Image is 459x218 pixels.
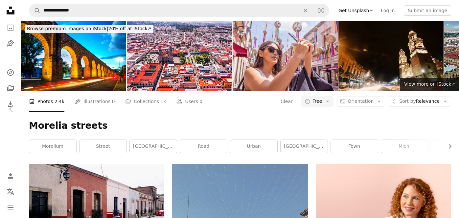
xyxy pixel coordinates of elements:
a: [GEOGRAPHIC_DATA] [281,140,328,153]
span: 1k [160,98,166,105]
a: morelium [29,140,76,153]
span: Free [312,98,322,105]
a: red and white concrete building during daytime [29,199,164,205]
a: Get Unsplash+ [334,5,377,16]
a: Collections 1k [125,91,166,112]
h1: Morelia streets [29,120,451,132]
span: View more on iStock ↗ [404,81,455,87]
a: Log in [377,5,399,16]
a: Log in / Sign up [4,169,17,183]
a: Illustrations 0 [75,91,115,112]
button: Clear [280,96,293,107]
a: Browse premium images on iStock|20% off at iStock↗ [21,21,157,37]
button: Language [4,185,17,198]
span: Sort by [399,98,416,104]
span: Relevance [399,98,440,105]
a: road [180,140,227,153]
img: Morelia, Michoacan, Mexico [338,21,444,91]
a: town [331,140,378,153]
button: Free [301,96,334,107]
img: Historic centre of morelia panoramic view [127,21,232,91]
button: Visual search [313,4,329,17]
span: 0 [199,98,202,105]
a: Explore [4,66,17,79]
form: Find visuals sitewide [29,4,329,17]
button: Clear [298,4,313,17]
button: Orientation [336,96,385,107]
a: Photos [4,21,17,34]
span: 0 [112,98,115,105]
a: Users 0 [176,91,202,112]
img: Woman tourist in nice and comfortable places [233,21,338,91]
a: mich. [381,140,428,153]
a: [GEOGRAPHIC_DATA] [130,140,177,153]
span: 20% off at iStock ↗ [27,26,151,31]
button: Search Unsplash [29,4,40,17]
span: Orientation [348,98,374,104]
a: View more on iStock↗ [400,78,459,91]
a: urban [230,140,277,153]
button: Menu [4,201,17,214]
button: Submit an image [404,5,451,16]
a: street [80,140,126,153]
button: scroll list to the right [444,140,451,153]
img: Aqueduct in Morelia, Michoacan, Mexico [21,21,126,91]
a: Illustrations [4,37,17,50]
button: Sort byRelevance [388,96,451,107]
a: Next [436,77,459,141]
span: Browse premium images on iStock | [27,26,108,31]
